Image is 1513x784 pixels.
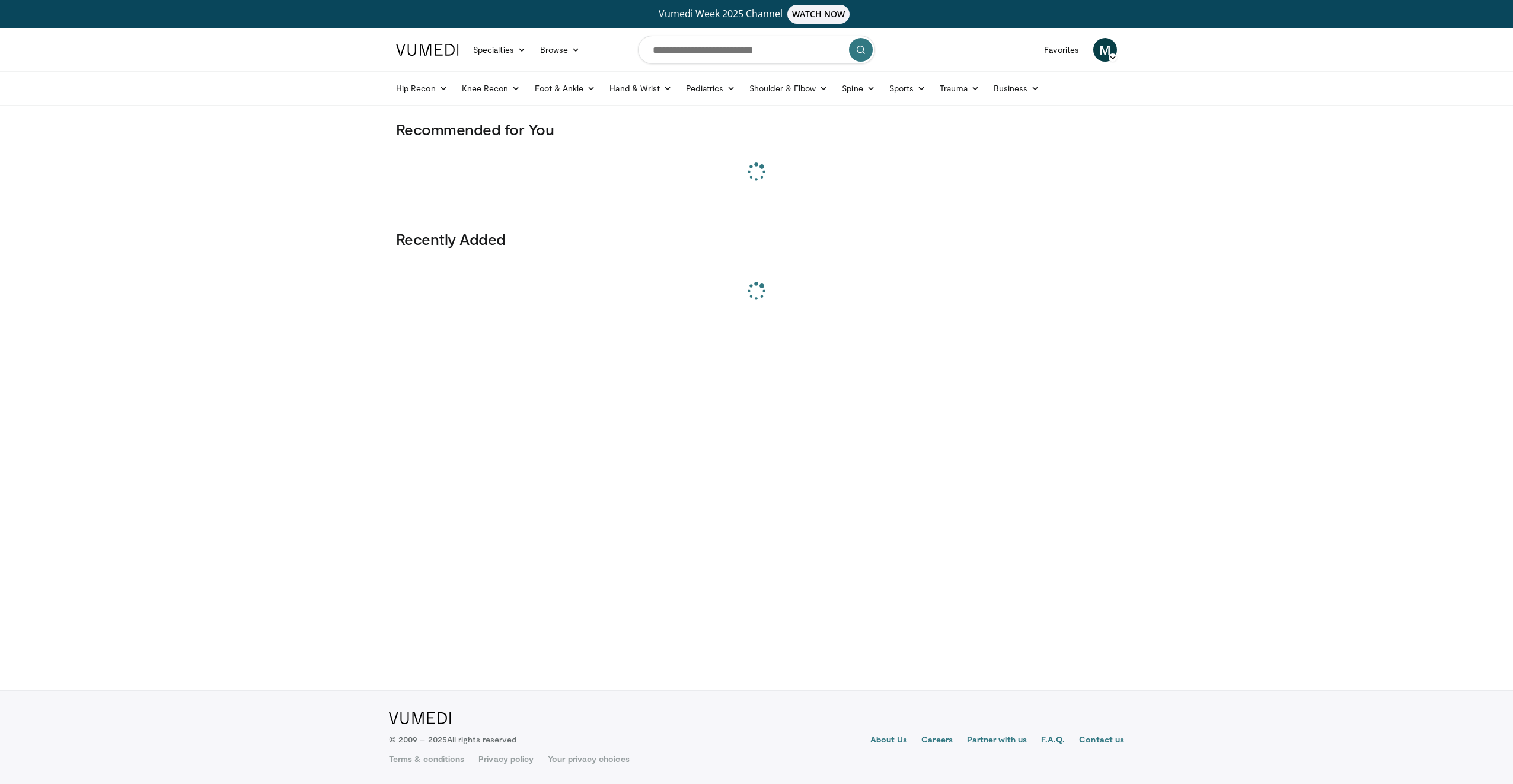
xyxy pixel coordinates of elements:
[1079,734,1124,748] a: Contact us
[742,77,835,100] a: Shoulder & Elbow
[679,77,742,100] a: Pediatrics
[396,230,1117,248] h3: Recently Added
[548,753,629,765] a: Your privacy choices
[389,734,516,745] p: © 2009 – 2025
[398,5,1115,24] a: Vumedi Week 2025 ChannelWATCH NOW
[967,734,1027,748] a: Partner with us
[396,44,459,56] img: VuMedi Logo
[638,36,875,64] input: Search topics, interventions
[987,77,1047,100] a: Business
[389,77,455,100] a: Hip Recon
[389,753,464,765] a: Terms & conditions
[1037,38,1086,62] a: Favorites
[528,77,603,100] a: Foot & Ankle
[455,77,528,100] a: Knee Recon
[602,77,679,100] a: Hand & Wrist
[787,5,850,24] span: WATCH NOW
[533,38,588,62] a: Browse
[447,734,516,744] span: All rights reserved
[1041,734,1065,748] a: F.A.Q.
[882,77,933,100] a: Sports
[835,77,882,100] a: Spine
[870,734,908,748] a: About Us
[933,77,987,100] a: Trauma
[389,712,451,724] img: VuMedi Logo
[921,734,953,748] a: Careers
[478,753,534,765] a: Privacy policy
[1093,38,1117,62] a: M
[466,38,533,62] a: Specialties
[396,120,1117,139] h3: Recommended for You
